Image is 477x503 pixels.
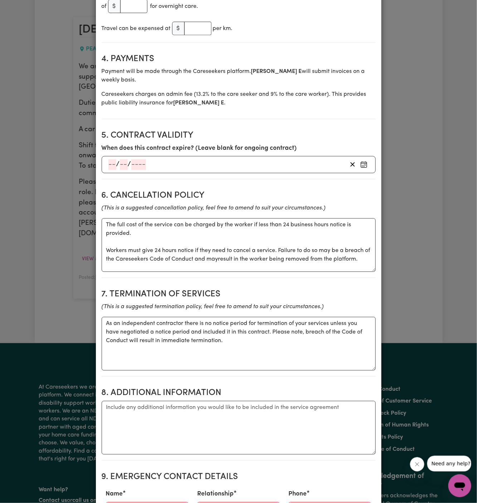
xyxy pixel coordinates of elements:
h2: 9. Emergency Contact Details [102,472,376,483]
span: / [116,161,120,169]
b: [PERSON_NAME] E [174,100,224,106]
iframe: Close message [410,457,424,472]
label: Name [106,490,123,499]
button: Enter an expiry date for this contract (optional) [358,159,370,170]
label: Relationship [197,490,234,499]
input: -- [108,159,116,170]
span: $ [172,22,185,35]
p: Payment will be made through the Careseekers platform. will submit invoices on a weekly basis. [102,68,376,85]
h2: 7. Termination of Services [102,290,376,300]
h2: 8. Additional Information [102,388,376,399]
h2: 6. Cancellation Policy [102,191,376,201]
textarea: The full cost of the service can be charged by the worker if less than 24 business hours notice i... [102,218,376,272]
i: (This is a suggested cancellation policy, feel free to amend to suit your circumstances.) [102,206,326,211]
i: (This is a suggested termination policy, feel free to amend to suit your circumstances.) [102,304,324,310]
input: ---- [131,159,146,170]
iframe: Message from company [427,456,471,472]
h2: 4. Payments [102,54,376,65]
b: [PERSON_NAME] E [251,69,302,75]
input: -- [120,159,128,170]
label: Phone [288,490,307,499]
p: Careseekers charges an admin fee ( 13.2 % to the care seeker and 9% to the care worker). This pro... [102,90,376,108]
textarea: As an independent contractor there is no notice period for termination of your services unless yo... [102,317,376,371]
label: When does this contract expire? (Leave blank for ongoing contract) [102,144,297,153]
span: / [128,161,131,169]
h2: 5. Contract Validity [102,131,376,141]
div: Travel can be expensed at per km. [102,20,376,37]
button: Remove contract expiry date [347,159,358,170]
iframe: Button to launch messaging window [448,474,471,497]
